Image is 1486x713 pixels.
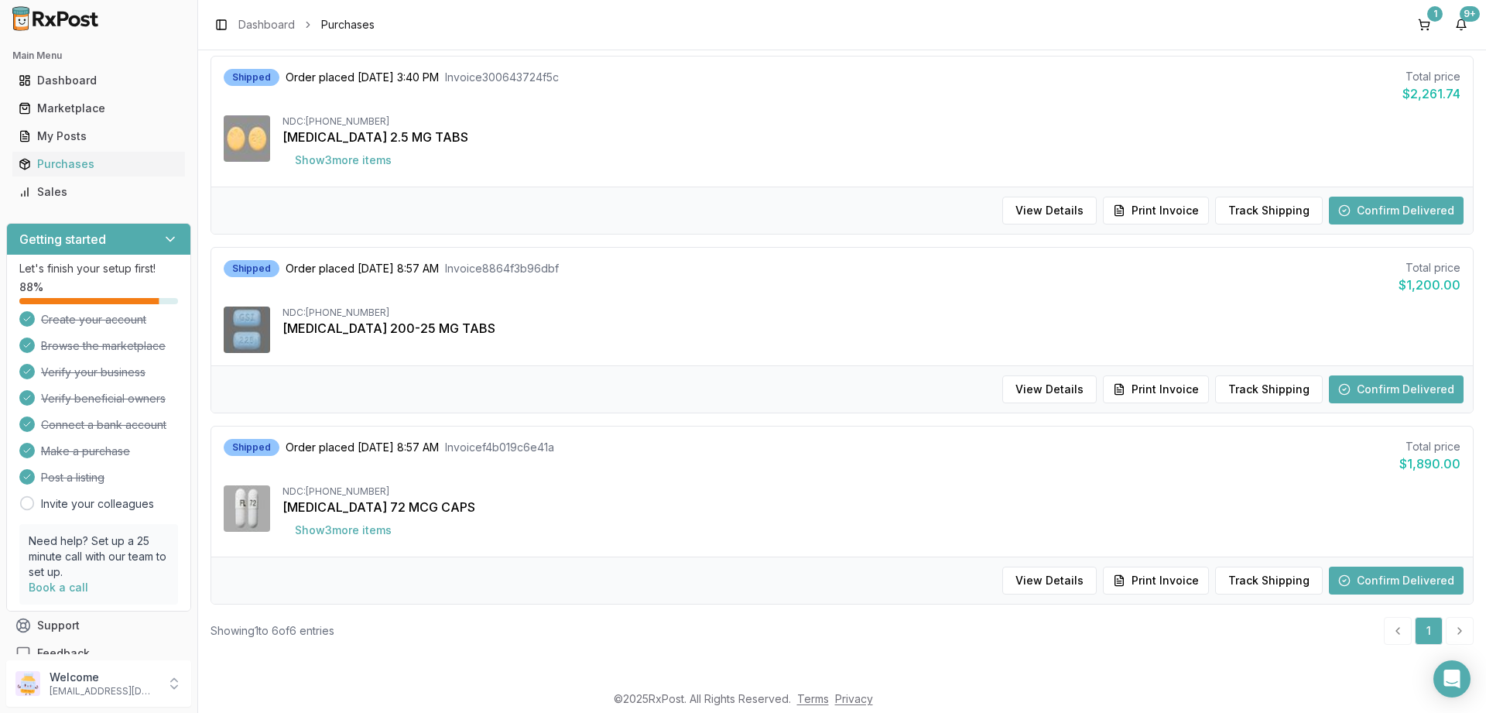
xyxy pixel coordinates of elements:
[19,279,43,295] span: 88 %
[41,417,166,433] span: Connect a bank account
[50,685,157,698] p: [EMAIL_ADDRESS][DOMAIN_NAME]
[224,439,279,456] div: Shipped
[282,498,1460,516] div: [MEDICAL_DATA] 72 MCG CAPS
[224,69,279,86] div: Shipped
[282,319,1460,338] div: [MEDICAL_DATA] 200-25 MG TABS
[19,73,179,88] div: Dashboard
[445,440,554,455] span: Invoice f4b019c6e41a
[1399,439,1460,454] div: Total price
[797,692,829,705] a: Terms
[15,671,40,696] img: User avatar
[835,692,873,705] a: Privacy
[19,129,179,144] div: My Posts
[282,307,1460,319] div: NDC: [PHONE_NUMBER]
[286,70,439,85] span: Order placed [DATE] 3:40 PM
[1399,260,1460,276] div: Total price
[224,115,270,162] img: Eliquis 2.5 MG TABS
[41,312,146,327] span: Create your account
[12,122,185,150] a: My Posts
[29,533,169,580] p: Need help? Set up a 25 minute call with our team to set up.
[6,152,191,177] button: Purchases
[1215,375,1323,403] button: Track Shipping
[1449,12,1474,37] button: 9+
[1433,660,1471,698] div: Open Intercom Messenger
[224,307,270,353] img: Descovy 200-25 MG TABS
[445,70,559,85] span: Invoice 300643724f5c
[321,17,375,33] span: Purchases
[37,646,90,661] span: Feedback
[1103,375,1209,403] button: Print Invoice
[41,391,166,406] span: Verify beneficial owners
[282,146,404,174] button: Show3more items
[1002,567,1097,595] button: View Details
[19,261,178,276] p: Let's finish your setup first!
[1329,197,1464,225] button: Confirm Delivered
[1415,617,1443,645] a: 1
[1103,197,1209,225] button: Print Invoice
[1215,197,1323,225] button: Track Shipping
[286,261,439,276] span: Order placed [DATE] 8:57 AM
[6,68,191,93] button: Dashboard
[1329,567,1464,595] button: Confirm Delivered
[41,496,154,512] a: Invite your colleagues
[238,17,295,33] a: Dashboard
[1399,454,1460,473] div: $1,890.00
[41,444,130,459] span: Make a purchase
[1402,84,1460,103] div: $2,261.74
[50,670,157,685] p: Welcome
[224,485,270,532] img: Linzess 72 MCG CAPS
[19,101,179,116] div: Marketplace
[41,338,166,354] span: Browse the marketplace
[29,581,88,594] a: Book a call
[282,516,404,544] button: Show3more items
[19,156,179,172] div: Purchases
[12,178,185,206] a: Sales
[1002,197,1097,225] button: View Details
[238,17,375,33] nav: breadcrumb
[286,440,439,455] span: Order placed [DATE] 8:57 AM
[12,67,185,94] a: Dashboard
[1002,375,1097,403] button: View Details
[6,6,105,31] img: RxPost Logo
[19,184,179,200] div: Sales
[1427,6,1443,22] div: 1
[6,180,191,204] button: Sales
[1399,276,1460,294] div: $1,200.00
[1460,6,1480,22] div: 9+
[41,470,104,485] span: Post a listing
[1103,567,1209,595] button: Print Invoice
[282,485,1460,498] div: NDC: [PHONE_NUMBER]
[1384,617,1474,645] nav: pagination
[1412,12,1436,37] button: 1
[1402,69,1460,84] div: Total price
[224,260,279,277] div: Shipped
[6,639,191,667] button: Feedback
[6,96,191,121] button: Marketplace
[19,230,106,249] h3: Getting started
[41,365,146,380] span: Verify your business
[6,124,191,149] button: My Posts
[12,150,185,178] a: Purchases
[1215,567,1323,595] button: Track Shipping
[12,50,185,62] h2: Main Menu
[445,261,559,276] span: Invoice 8864f3b96dbf
[12,94,185,122] a: Marketplace
[6,612,191,639] button: Support
[282,128,1460,146] div: [MEDICAL_DATA] 2.5 MG TABS
[1329,375,1464,403] button: Confirm Delivered
[211,623,334,639] div: Showing 1 to 6 of 6 entries
[282,115,1460,128] div: NDC: [PHONE_NUMBER]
